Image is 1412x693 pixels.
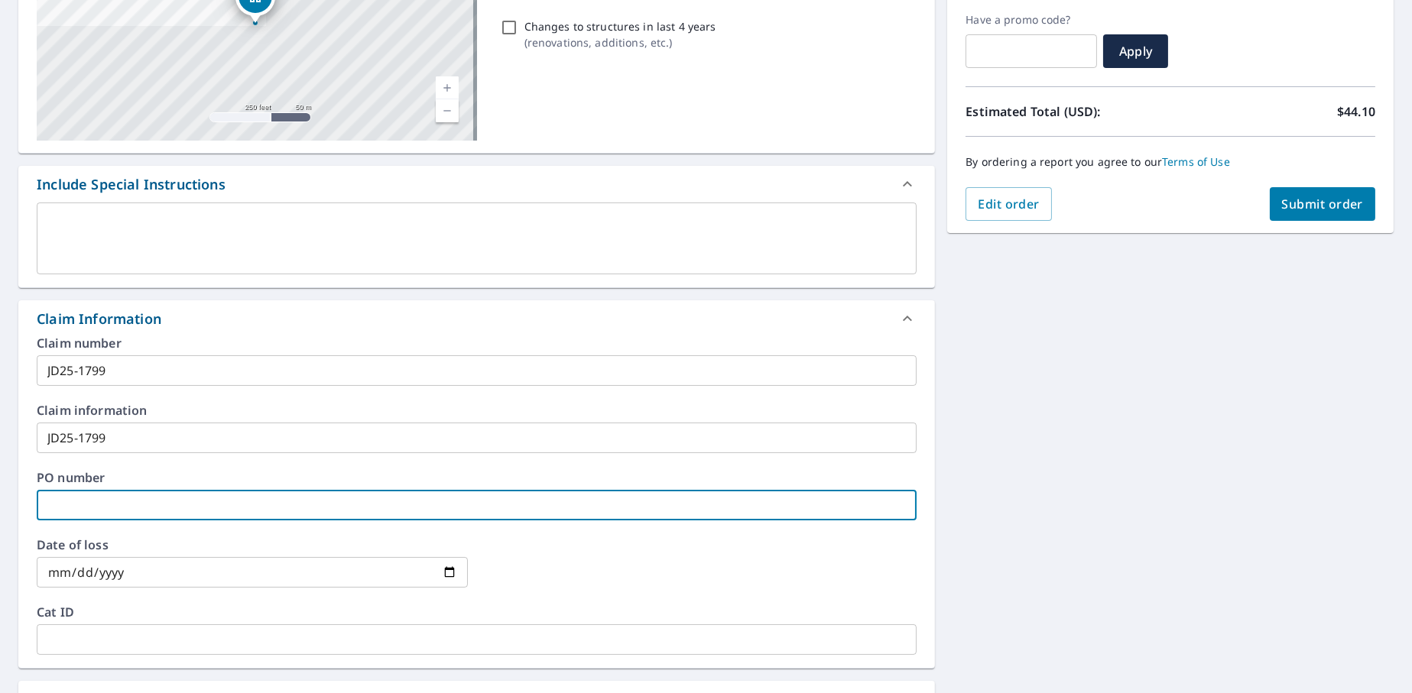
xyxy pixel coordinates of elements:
[18,300,935,337] div: Claim Information
[524,34,716,50] p: ( renovations, additions, etc. )
[1115,43,1156,60] span: Apply
[37,606,917,618] label: Cat ID
[966,13,1097,27] label: Have a promo code?
[966,102,1170,121] p: Estimated Total (USD):
[1270,187,1376,221] button: Submit order
[966,187,1052,221] button: Edit order
[1103,34,1168,68] button: Apply
[37,337,917,349] label: Claim number
[1337,102,1375,121] p: $44.10
[1282,196,1364,212] span: Submit order
[18,166,935,202] div: Include Special Instructions
[37,174,226,195] div: Include Special Instructions
[436,99,459,122] a: Current Level 17, Zoom Out
[37,404,917,416] label: Claim information
[1162,154,1230,169] a: Terms of Use
[966,155,1375,169] p: By ordering a report you agree to our
[524,18,716,34] p: Changes to structures in last 4 years
[978,196,1040,212] span: Edit order
[37,471,917,484] label: PO number
[37,539,468,551] label: Date of loss
[436,76,459,99] a: Current Level 17, Zoom In
[37,309,161,329] div: Claim Information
